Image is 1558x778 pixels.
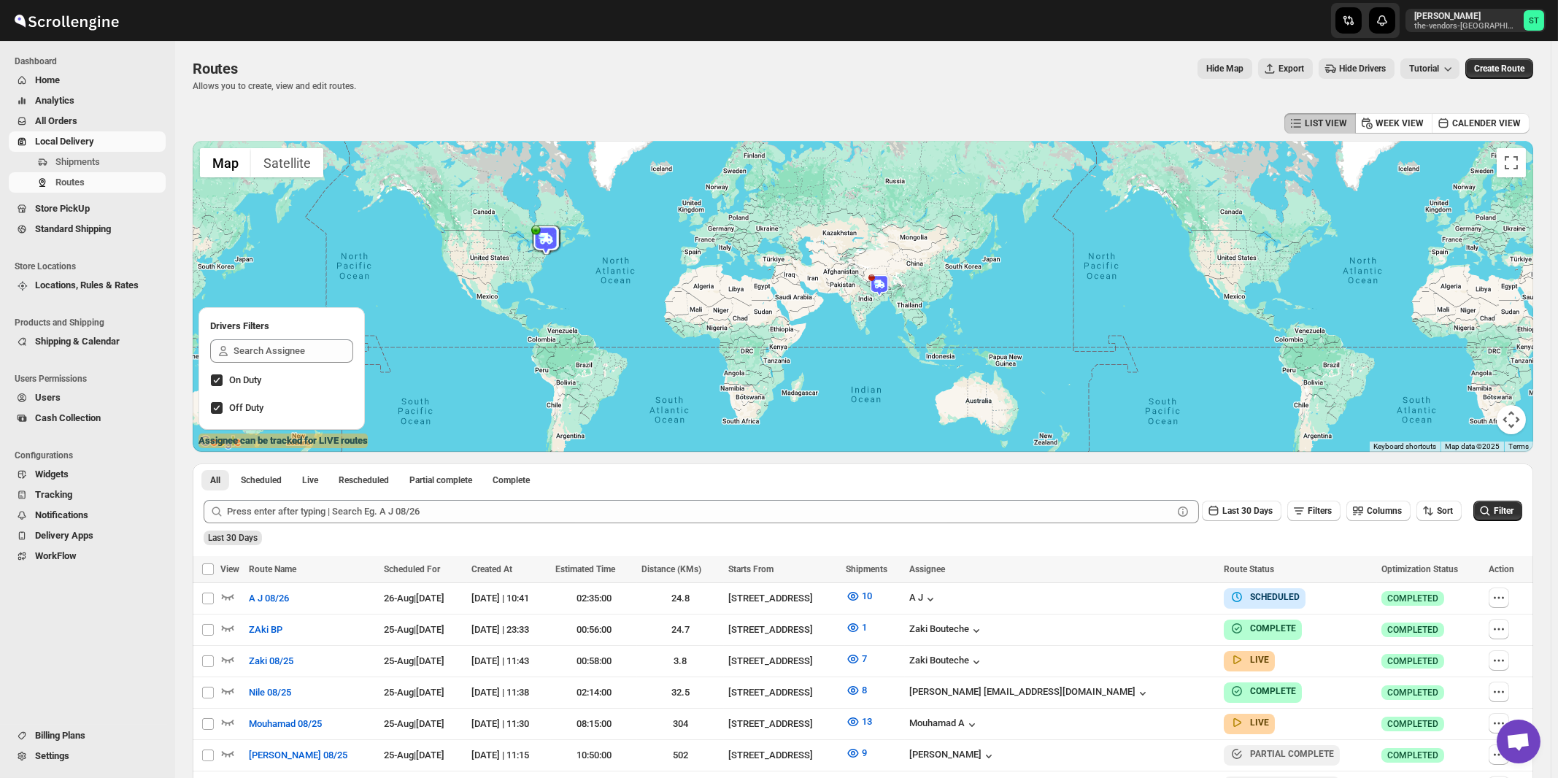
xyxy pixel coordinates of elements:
span: Hide Map [1206,63,1243,74]
span: Route Name [249,564,296,574]
button: Sort [1416,501,1462,521]
span: 1 [862,622,867,633]
button: Zaki Bouteche [909,623,984,638]
input: Press enter after typing | Search Eg. A J 08/26 [227,500,1173,523]
span: Assignee [909,564,945,574]
span: A J 08/26 [249,591,289,606]
div: [DATE] | 23:33 [471,623,547,637]
button: Shipments [9,152,166,172]
span: COMPLETED [1387,718,1438,730]
div: 02:14:00 [555,685,633,700]
button: Zaki Bouteche [909,655,984,669]
span: Home [35,74,60,85]
label: Assignee can be tracked for LIVE routes [198,434,368,448]
b: SCHEDULED [1250,592,1300,602]
div: 24.8 [641,591,720,606]
span: Route Status [1224,564,1274,574]
button: All Orders [9,111,166,131]
button: Settings [9,746,166,766]
div: [DATE] | 10:41 [471,591,547,606]
span: On Duty [229,374,261,385]
span: Zaki 08/25 [249,654,293,669]
button: ZAki BP [240,618,291,642]
div: [STREET_ADDRESS] [728,748,837,763]
b: COMPLETE [1250,686,1296,696]
span: Users [35,392,61,403]
span: Map data ©2025 [1445,442,1500,450]
button: Filters [1287,501,1341,521]
span: Rescheduled [339,474,389,486]
span: 25-Aug | [DATE] [384,718,444,729]
button: Widgets [9,464,166,485]
button: Toggle fullscreen view [1497,148,1526,177]
span: Distance (KMs) [641,564,701,574]
span: Delivery Apps [35,530,93,541]
button: 8 [837,679,876,702]
img: Google [196,433,244,452]
span: COMPLETED [1387,624,1438,636]
div: A J [909,592,938,606]
span: Local Delivery [35,136,94,147]
span: COMPLETED [1387,687,1438,698]
div: [DATE] | 11:43 [471,654,547,669]
span: Shipments [846,564,887,574]
div: 3.8 [641,654,720,669]
button: LIST VIEW [1284,113,1356,134]
button: Export [1258,58,1313,79]
span: Notifications [35,509,88,520]
button: Last 30 Days [1202,501,1281,521]
span: Hide Drivers [1339,63,1386,74]
span: WorkFlow [35,550,77,561]
button: LIVE [1230,715,1269,730]
button: COMPLETE [1230,621,1296,636]
span: Analytics [35,95,74,106]
span: Optimization Status [1381,564,1458,574]
button: Columns [1346,501,1411,521]
span: Tutorial [1409,63,1439,74]
span: 25-Aug | [DATE] [384,750,444,760]
b: LIVE [1250,717,1269,728]
div: 10:50:00 [555,748,633,763]
span: Sort [1437,506,1453,516]
div: Mouhamad A [909,717,979,732]
span: 25-Aug | [DATE] [384,687,444,698]
span: CALENDER VIEW [1452,118,1521,129]
div: 502 [641,748,720,763]
button: [PERSON_NAME] [EMAIL_ADDRESS][DOMAIN_NAME] [909,686,1150,701]
span: Columns [1367,506,1402,516]
span: [PERSON_NAME] 08/25 [249,748,347,763]
button: Map camera controls [1497,405,1526,434]
span: Filters [1308,506,1332,516]
div: 32.5 [641,685,720,700]
button: Zaki 08/25 [240,650,302,673]
span: Scheduled [241,474,282,486]
span: Scheduled For [384,564,440,574]
span: 26-Aug | [DATE] [384,593,444,604]
button: Delivery Apps [9,525,166,546]
button: SCHEDULED [1230,590,1300,604]
span: Standard Shipping [35,223,111,234]
span: Last 30 Days [1222,506,1273,516]
button: CALENDER VIEW [1432,113,1530,134]
span: Partial complete [409,474,472,486]
img: ScrollEngine [12,2,121,39]
span: 7 [862,653,867,664]
a: Open chat [1497,720,1540,763]
button: All routes [201,470,229,490]
button: WEEK VIEW [1355,113,1432,134]
button: Filter [1473,501,1522,521]
span: COMPLETED [1387,593,1438,604]
span: Filter [1494,506,1513,516]
b: LIVE [1250,655,1269,665]
span: Last 30 Days [208,533,258,543]
span: All [210,474,220,486]
text: ST [1529,16,1539,26]
button: A J 08/26 [240,587,298,610]
button: Home [9,70,166,90]
button: Tutorial [1400,58,1459,79]
span: Locations, Rules & Rates [35,280,139,290]
span: 25-Aug | [DATE] [384,624,444,635]
span: Store Locations [15,261,168,272]
span: 25-Aug | [DATE] [384,655,444,666]
div: [DATE] | 11:15 [471,748,547,763]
